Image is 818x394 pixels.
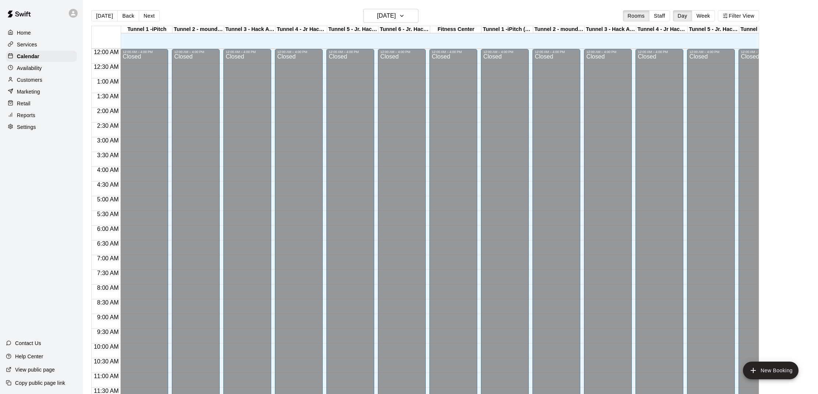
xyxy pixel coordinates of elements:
[17,100,31,107] p: Retail
[95,108,121,114] span: 2:00 AM
[95,123,121,129] span: 2:30 AM
[95,329,121,335] span: 9:30 AM
[483,50,527,54] div: 12:00 AM – 4:00 PM
[649,10,670,21] button: Staff
[92,358,121,365] span: 10:30 AM
[741,50,784,54] div: 12:00 AM – 4:00 PM
[743,362,798,379] button: add
[95,152,121,158] span: 3:30 AM
[95,196,121,203] span: 5:00 AM
[17,112,35,119] p: Reports
[95,93,121,99] span: 1:30 AM
[6,63,77,74] a: Availability
[17,88,40,95] p: Marketing
[17,64,42,72] p: Availability
[139,10,159,21] button: Next
[276,26,327,33] div: Tunnel 4 - Jr Hack Attack
[692,10,715,21] button: Week
[17,123,36,131] p: Settings
[95,255,121,261] span: 7:00 AM
[15,353,43,360] p: Help Center
[533,26,585,33] div: Tunnel 2 - mounds and MOCAP (guest pass)
[92,344,121,350] span: 10:00 AM
[117,10,139,21] button: Back
[174,50,217,54] div: 12:00 AM – 4:00 PM
[6,51,77,62] a: Calendar
[430,26,482,33] div: Fitness Center
[173,26,224,33] div: Tunnel 2 - mounds and MOCAP
[15,379,65,387] p: Copy public page link
[6,86,77,97] a: Marketing
[6,122,77,133] a: Settings
[329,50,372,54] div: 12:00 AM – 4:00 PM
[277,50,321,54] div: 12:00 AM – 4:00 PM
[95,240,121,247] span: 6:30 AM
[17,53,39,60] p: Calendar
[17,41,37,48] p: Services
[689,50,733,54] div: 12:00 AM – 4:00 PM
[585,26,636,33] div: Tunnel 3 - Hack Attack (guest pass)
[224,26,276,33] div: Tunnel 3 - Hack Attack
[226,50,269,54] div: 12:00 AM – 4:00 PM
[379,26,430,33] div: Tunnel 6 - Jr. Hack Attack
[6,98,77,109] a: Retail
[95,211,121,217] span: 5:30 AM
[95,299,121,306] span: 8:30 AM
[535,50,578,54] div: 12:00 AM – 4:00 PM
[377,11,396,21] h6: [DATE]
[739,26,791,33] div: Tunnel 6 - Jr. Hack Attack (guest pass)
[95,137,121,144] span: 3:00 AM
[91,10,118,21] button: [DATE]
[15,340,41,347] p: Contact Us
[482,26,533,33] div: Tunnel 1 -iPitch (guest pass)
[95,270,121,276] span: 7:30 AM
[95,226,121,232] span: 6:00 AM
[6,110,77,121] a: Reports
[95,182,121,188] span: 4:30 AM
[636,26,688,33] div: Tunnel 4 - Jr Hack Attack (guest pass)
[6,27,77,38] a: Home
[17,29,31,36] p: Home
[623,10,649,21] button: Rooms
[92,388,121,394] span: 11:30 AM
[95,167,121,173] span: 4:00 AM
[92,373,121,379] span: 11:00 AM
[586,50,630,54] div: 12:00 AM – 4:00 PM
[673,10,692,21] button: Day
[432,50,475,54] div: 12:00 AM – 4:00 PM
[688,26,739,33] div: Tunnel 5 - Jr. Hack Attack (guest pass)
[17,76,42,84] p: Customers
[327,26,379,33] div: Tunnel 5 - Jr. Hack Attack
[95,314,121,320] span: 9:00 AM
[121,26,173,33] div: Tunnel 1 -iPitch
[380,50,424,54] div: 12:00 AM – 4:00 PM
[92,49,121,55] span: 12:00 AM
[363,9,418,23] button: [DATE]
[6,39,77,50] a: Services
[95,78,121,85] span: 1:00 AM
[638,50,681,54] div: 12:00 AM – 4:00 PM
[95,285,121,291] span: 8:00 AM
[123,50,166,54] div: 12:00 AM – 4:00 PM
[15,366,55,373] p: View public page
[92,64,121,70] span: 12:30 AM
[718,10,759,21] button: Filter View
[6,74,77,85] a: Customers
